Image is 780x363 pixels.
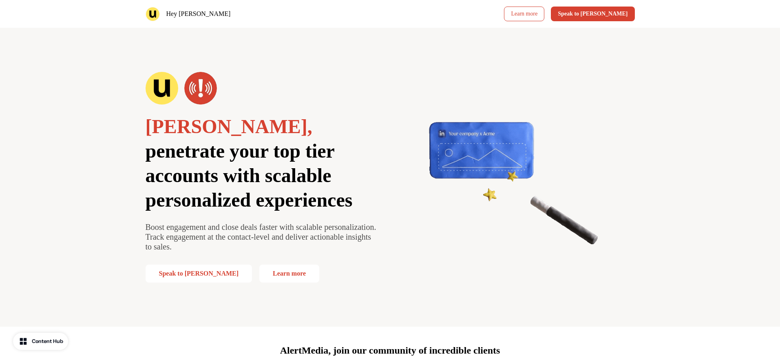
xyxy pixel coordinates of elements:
div: Content Hub [32,337,63,345]
a: Learn more [504,7,544,21]
p: AlertMedia, join our community of incredible clients [280,343,500,358]
p: Hey [PERSON_NAME] [166,9,231,19]
span: penetrate your top tier accounts with scalable personalized experiences [146,140,353,211]
span: [PERSON_NAME], [146,116,312,137]
button: Speak to [PERSON_NAME] [551,7,634,21]
button: Speak to [PERSON_NAME] [146,265,252,283]
span: Boost engagement and close deals faster with scalable personalization. Track engagement at the co... [146,223,376,251]
button: Content Hub [13,333,68,350]
a: Learn more [259,265,319,283]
